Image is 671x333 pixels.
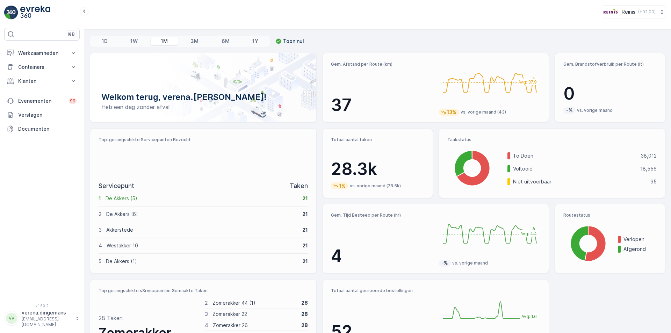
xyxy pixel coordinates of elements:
p: Totaal aantal gecreëerde bestellingen [331,288,433,294]
p: [EMAIL_ADDRESS][DOMAIN_NAME] [22,316,72,327]
p: ⌘B [68,31,75,37]
p: Gem. Tijd Besteed per Route (hr) [331,212,433,218]
p: Werkzaamheden [18,50,66,57]
p: Klanten [18,78,66,85]
p: 21 [302,195,308,202]
p: Servicepunt [99,181,134,191]
p: 28 [301,299,308,306]
p: ( +02:00 ) [638,9,656,15]
p: 4 [99,242,102,249]
p: Welkom terug, verena.[PERSON_NAME]! [101,92,305,103]
p: 4 [331,246,433,267]
p: 21 [302,226,308,233]
p: 2 [99,211,102,218]
p: Totaal aantal taken [331,137,424,143]
img: Reinis-Logo-Vrijstaand_Tekengebied-1-copy2_aBO4n7j.png [603,8,619,16]
p: Gem. Brandstofverbruik per Route (lt) [563,61,657,67]
button: Werkzaamheden [4,46,80,60]
p: De Akkers (5) [106,195,298,202]
p: 28.3k [331,159,424,180]
p: 1% [339,182,346,189]
p: 3 [99,226,102,233]
a: Verslagen [4,108,80,122]
p: Verslagen [18,111,77,118]
p: Top-gerangschikte Servicepunten Bezocht [99,137,308,143]
p: 18,556 [640,165,657,172]
p: Top gerangschikte sSrvicepunten Gemaakte Taken [99,288,308,294]
p: Gem. Afstand per Route (km) [331,61,433,67]
p: Containers [18,64,66,71]
p: 6M [222,38,230,45]
p: De Akkers (1) [106,258,298,265]
img: logo [4,6,18,20]
p: De Akkers (6) [106,211,298,218]
p: 28 [301,322,308,329]
button: Containers [4,60,80,74]
p: vs. vorige maand (28.5k) [350,183,401,189]
p: verena.dingemans [22,309,72,316]
div: VV [6,313,17,324]
p: Taakstatus [447,137,657,143]
p: 1M [161,38,168,45]
p: Westakker 10 [107,242,298,249]
p: Taken [290,181,308,191]
p: Akkerstede [106,226,298,233]
p: 1D [102,38,108,45]
button: Klanten [4,74,80,88]
p: 4 [205,322,208,329]
button: Reinis(+02:00) [603,6,665,18]
p: 5 [99,258,101,265]
p: 2 [205,299,208,306]
p: 13% [446,109,457,116]
p: Zomerakker 22 [212,311,297,318]
span: v 1.50.2 [4,304,80,308]
p: 21 [302,211,308,218]
button: VVverena.dingemans[EMAIL_ADDRESS][DOMAIN_NAME] [4,309,80,327]
p: Reinis [622,8,635,15]
p: 21 [302,258,308,265]
p: 1W [130,38,138,45]
p: Zomerakker 44 (1) [212,299,297,306]
p: -% [565,107,573,114]
p: 21 [302,242,308,249]
p: 99 [70,98,75,104]
p: Afgerond [623,246,657,253]
p: 28 Taken [99,314,123,322]
p: Evenementen [18,97,64,104]
p: 28 [301,311,308,318]
p: 0 [563,83,657,104]
p: Routestatus [563,212,657,218]
p: 95 [650,178,657,185]
p: Niet uitvoerbaar [513,178,646,185]
p: 3 [205,311,208,318]
p: Voltooid [513,165,636,172]
p: 37 [331,95,433,116]
p: vs. vorige maand (43) [461,109,506,115]
p: 1Y [252,38,258,45]
p: Heb een dag zonder afval [101,103,305,111]
a: Documenten [4,122,80,136]
p: -% [441,260,449,267]
p: Documenten [18,125,77,132]
p: 3M [190,38,199,45]
p: To Doen [513,152,636,159]
p: Toon nul [283,38,304,45]
img: logo_light-DOdMpM7g.png [20,6,50,20]
p: vs. vorige maand [577,108,613,113]
p: 1 [99,195,101,202]
p: Verlopen [623,236,657,243]
p: 38,012 [641,152,657,159]
a: Evenementen99 [4,94,80,108]
p: vs. vorige maand [452,260,488,266]
p: Zomerakker 26 [213,322,297,329]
